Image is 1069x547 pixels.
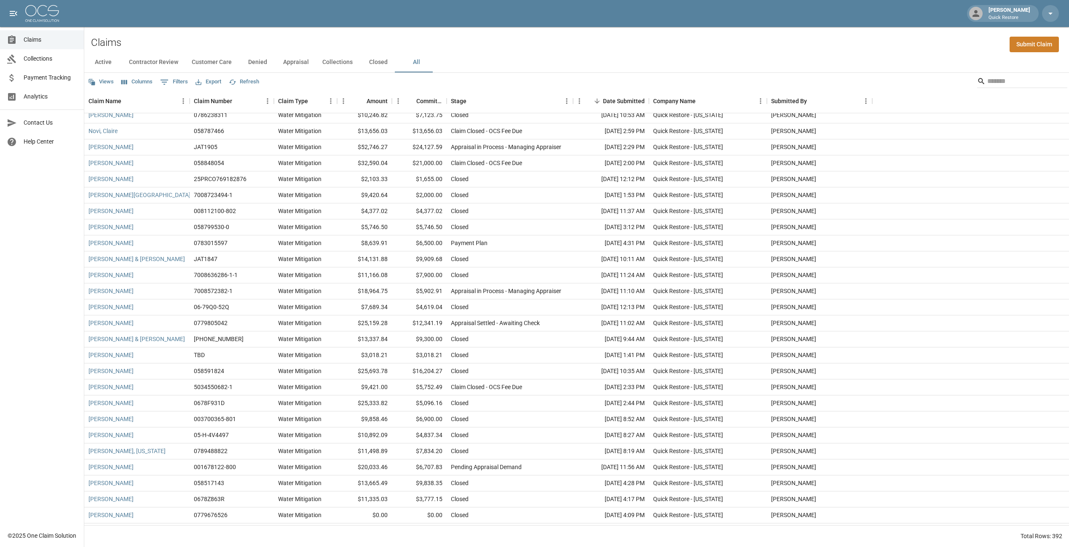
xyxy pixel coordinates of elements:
[771,431,816,439] div: Michelle Martinez
[337,411,392,427] div: $9,858.46
[392,95,405,107] button: Menu
[194,191,233,199] div: 7008723494-1
[860,95,872,107] button: Menu
[337,347,392,363] div: $3,018.21
[573,171,649,187] div: [DATE] 12:12 PM
[771,207,816,215] div: Michelle Martinez
[88,255,185,263] a: [PERSON_NAME] & [PERSON_NAME]
[194,89,232,113] div: Claim Number
[194,431,229,439] div: 05-H-4V4497
[158,75,190,89] button: Show filters
[227,75,261,88] button: Refresh
[88,399,134,407] a: [PERSON_NAME]
[451,335,469,343] div: Closed
[573,107,649,123] div: [DATE] 10:53 AM
[337,235,392,251] div: $8,639.91
[278,159,322,167] div: Water Mitigation
[276,52,316,72] button: Appraisal
[771,463,816,471] div: Michelle Martinez
[88,191,190,199] a: [PERSON_NAME][GEOGRAPHIC_DATA]
[24,54,77,63] span: Collections
[771,255,816,263] div: Michelle Martinez
[653,175,723,183] div: Quick Restore - Colorado
[278,431,322,439] div: Water Mitigation
[278,255,322,263] div: Water Mitigation
[194,399,225,407] div: 0678F931D
[194,207,236,215] div: 008112100-802
[91,37,121,49] h2: Claims
[392,267,447,283] div: $7,900.00
[754,95,767,107] button: Menu
[88,89,121,113] div: Claim Name
[278,319,322,327] div: Water Mitigation
[88,207,134,215] a: [PERSON_NAME]
[194,143,217,151] div: JAT1905
[451,399,469,407] div: Closed
[194,159,224,167] div: 058848054
[573,267,649,283] div: [DATE] 11:24 AM
[278,511,322,519] div: Water Mitigation
[337,299,392,315] div: $7,689.34
[24,92,77,101] span: Analytics
[653,479,723,487] div: Quick Restore - Colorado
[771,223,816,231] div: Michelle Martinez
[177,95,190,107] button: Menu
[771,191,816,199] div: Michelle Martinez
[278,479,322,487] div: Water Mitigation
[84,52,1069,72] div: dynamic tabs
[451,127,522,135] div: Claim Closed - OCS Fee Due
[392,219,447,235] div: $5,746.50
[573,203,649,219] div: [DATE] 11:37 AM
[337,155,392,171] div: $32,590.04
[392,411,447,427] div: $6,900.00
[337,95,350,107] button: Menu
[573,363,649,379] div: [DATE] 10:35 AM
[771,239,816,247] div: Michelle Martinez
[194,479,224,487] div: 058517143
[86,75,116,88] button: Views
[653,431,723,439] div: Quick Restore - Colorado
[573,411,649,427] div: [DATE] 8:52 AM
[24,35,77,44] span: Claims
[278,175,322,183] div: Water Mitigation
[337,267,392,283] div: $11,166.08
[603,89,645,113] div: Date Submitted
[451,511,469,519] div: Closed
[194,447,228,455] div: 0789488822
[392,347,447,363] div: $3,018.21
[337,283,392,299] div: $18,964.75
[88,383,134,391] a: [PERSON_NAME]
[278,415,322,423] div: Water Mitigation
[122,52,185,72] button: Contractor Review
[194,351,205,359] div: TBD
[392,523,447,539] div: $1,030.00
[278,111,322,119] div: Water Mitigation
[653,367,723,375] div: Quick Restore - Colorado
[989,14,1030,21] p: Quick Restore
[88,143,134,151] a: [PERSON_NAME]
[771,479,816,487] div: Michelle Martinez
[194,271,238,279] div: 7008636286-1-1
[573,379,649,395] div: [DATE] 2:33 PM
[696,95,707,107] button: Sort
[359,52,397,72] button: Closed
[771,399,816,407] div: Michelle Martinez
[392,203,447,219] div: $4,377.02
[807,95,819,107] button: Sort
[771,89,807,113] div: Submitted By
[367,89,388,113] div: Amount
[392,331,447,347] div: $9,300.00
[88,271,134,279] a: [PERSON_NAME]
[185,52,238,72] button: Customer Care
[451,111,469,119] div: Closed
[771,271,816,279] div: Michelle Martinez
[194,335,244,343] div: 1006-09-0329
[121,95,133,107] button: Sort
[653,319,723,327] div: Quick Restore - Colorado
[451,159,522,167] div: Claim Closed - OCS Fee Due
[316,52,359,72] button: Collections
[278,271,322,279] div: Water Mitigation
[88,159,134,167] a: [PERSON_NAME]
[119,75,155,88] button: Select columns
[278,143,322,151] div: Water Mitigation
